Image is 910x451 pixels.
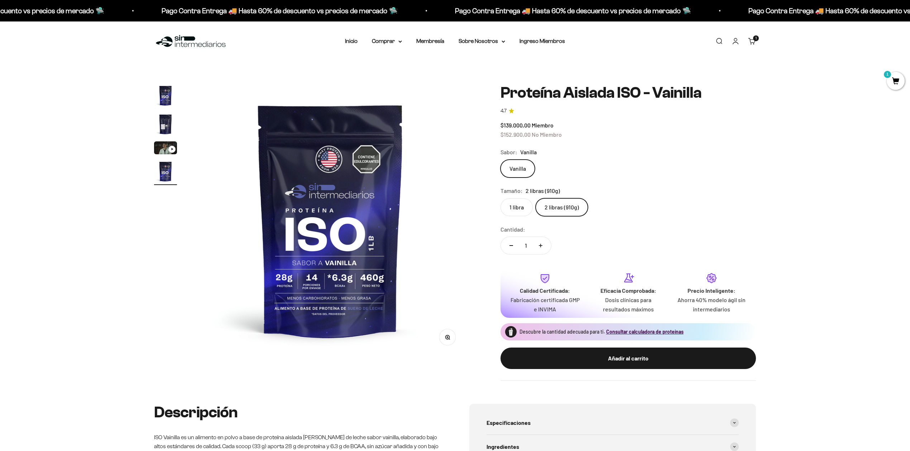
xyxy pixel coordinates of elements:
[676,295,747,314] p: Ahorra 40% modelo ágil sin intermediarios
[592,295,664,314] p: Dosis clínicas para resultados máximos
[688,287,736,294] strong: Precio Inteligente:
[500,84,756,101] h1: Proteína Aislada ISO - Vainilla
[372,37,402,46] summary: Comprar
[883,70,892,79] mark: 1
[500,225,525,234] label: Cantidad:
[154,113,177,136] img: Proteína Aislada ISO - Vainilla
[345,38,358,44] a: Inicio
[487,418,531,427] span: Especificaciones
[500,147,517,157] legend: Sabor:
[154,113,177,138] button: Ir al artículo 2
[154,160,177,185] button: Ir al artículo 4
[154,404,441,421] h2: Descripción
[501,237,522,254] button: Reducir cantidad
[519,38,565,44] a: Ingreso Miembros
[459,37,505,46] summary: Sobre Nosotros
[331,5,567,16] p: Pago Contra Entrega 🚚 Hasta 60% de descuento vs precios de mercado 🛸
[606,328,684,335] button: Consultar calculadora de proteínas
[38,5,274,16] p: Pago Contra Entrega 🚚 Hasta 60% de descuento vs precios de mercado 🛸
[519,329,605,335] span: Descubre la cantidad adecuada para ti.
[532,122,554,128] span: Miembro
[526,186,560,195] span: 2 libras (910g)
[154,141,177,156] button: Ir al artículo 3
[505,326,517,338] img: Proteína
[887,78,905,86] a: 1
[500,186,523,195] legend: Tamaño:
[530,237,551,254] button: Aumentar cantidad
[500,107,507,115] span: 4.7
[487,411,739,435] summary: Especificaciones
[500,107,756,115] a: 4.74.7 de 5.0 estrellas
[416,38,444,44] a: Membresía
[154,84,177,107] img: Proteína Aislada ISO - Vainilla
[624,5,861,16] p: Pago Contra Entrega 🚚 Hasta 60% de descuento vs precios de mercado 🛸
[154,84,177,109] button: Ir al artículo 1
[509,295,581,314] p: Fabricación certificada GMP e INVIMA
[154,160,177,183] img: Proteína Aislada ISO - Vainilla
[500,122,531,128] span: $139.000,00
[600,287,656,294] strong: Eficacia Comprobada:
[756,37,757,40] span: 1
[515,354,742,363] div: Añadir al carrito
[520,147,537,157] span: Vanilla
[520,287,570,294] strong: Calidad Certificada:
[532,131,562,138] span: No Miembro
[195,84,466,356] img: Proteína Aislada ISO - Vainilla
[500,131,531,138] span: $152.900,00
[500,348,756,369] button: Añadir al carrito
